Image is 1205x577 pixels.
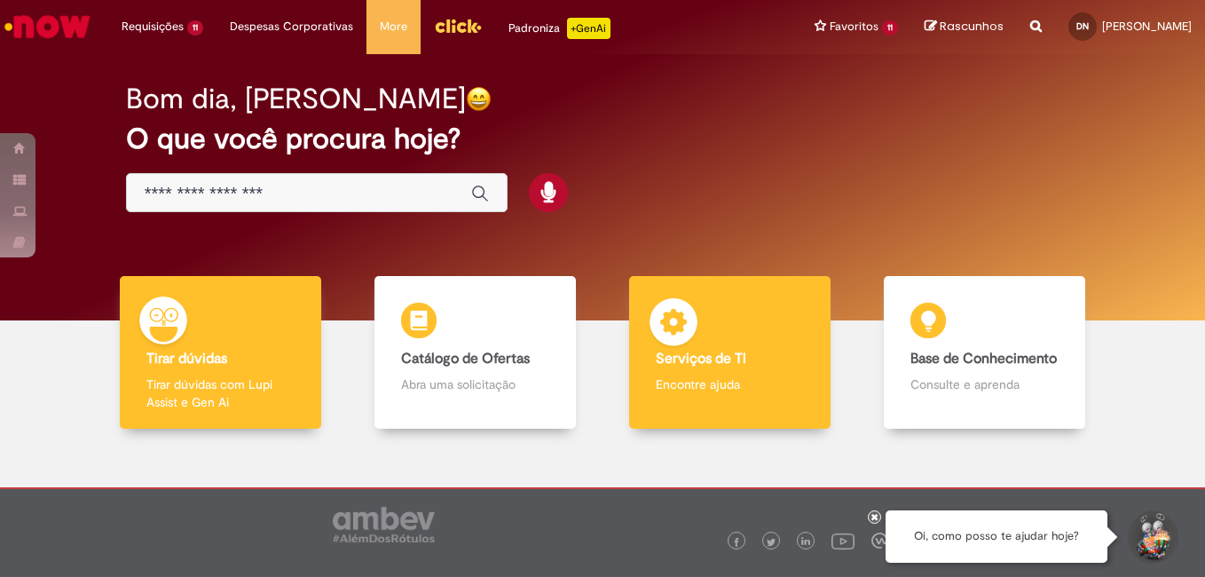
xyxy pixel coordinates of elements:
img: happy-face.png [466,86,492,112]
span: DN [1076,20,1089,32]
button: Iniciar Conversa de Suporte [1125,510,1178,564]
p: +GenAi [567,18,610,39]
b: Tirar dúvidas [146,350,227,368]
b: Serviços de TI [656,350,746,368]
p: Encontre ajuda [656,375,805,393]
img: ServiceNow [2,9,93,44]
span: Despesas Corporativas [230,18,353,36]
span: More [380,18,407,36]
img: logo_footer_facebook.png [732,538,741,547]
a: Serviços de TI Encontre ajuda [602,276,857,430]
div: Padroniza [508,18,610,39]
a: Base de Conhecimento Consulte e aprenda [857,276,1112,430]
img: logo_footer_ambev_rotulo_gray.png [333,507,435,542]
span: Rascunhos [940,18,1004,35]
img: logo_footer_workplace.png [871,533,887,549]
img: logo_footer_linkedin.png [801,537,810,548]
p: Consulte e aprenda [910,375,1059,393]
span: Requisições [122,18,184,36]
img: logo_footer_youtube.png [831,529,855,552]
h2: Bom dia, [PERSON_NAME] [126,83,466,115]
div: Oi, como posso te ajudar hoje? [886,510,1107,563]
h2: O que você procura hoje? [126,123,1080,154]
img: logo_footer_twitter.png [767,538,776,547]
p: Tirar dúvidas com Lupi Assist e Gen Ai [146,375,295,411]
a: Rascunhos [925,19,1004,36]
b: Base de Conhecimento [910,350,1057,368]
span: Favoritos [830,18,878,36]
p: Abra uma solicitação [401,375,550,393]
span: [PERSON_NAME] [1102,19,1192,34]
img: click_logo_yellow_360x200.png [434,12,482,39]
a: Tirar dúvidas Tirar dúvidas com Lupi Assist e Gen Ai [93,276,348,430]
b: Catálogo de Ofertas [401,350,530,368]
span: 11 [882,20,898,36]
a: Catálogo de Ofertas Abra uma solicitação [348,276,602,430]
span: 11 [187,20,203,36]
